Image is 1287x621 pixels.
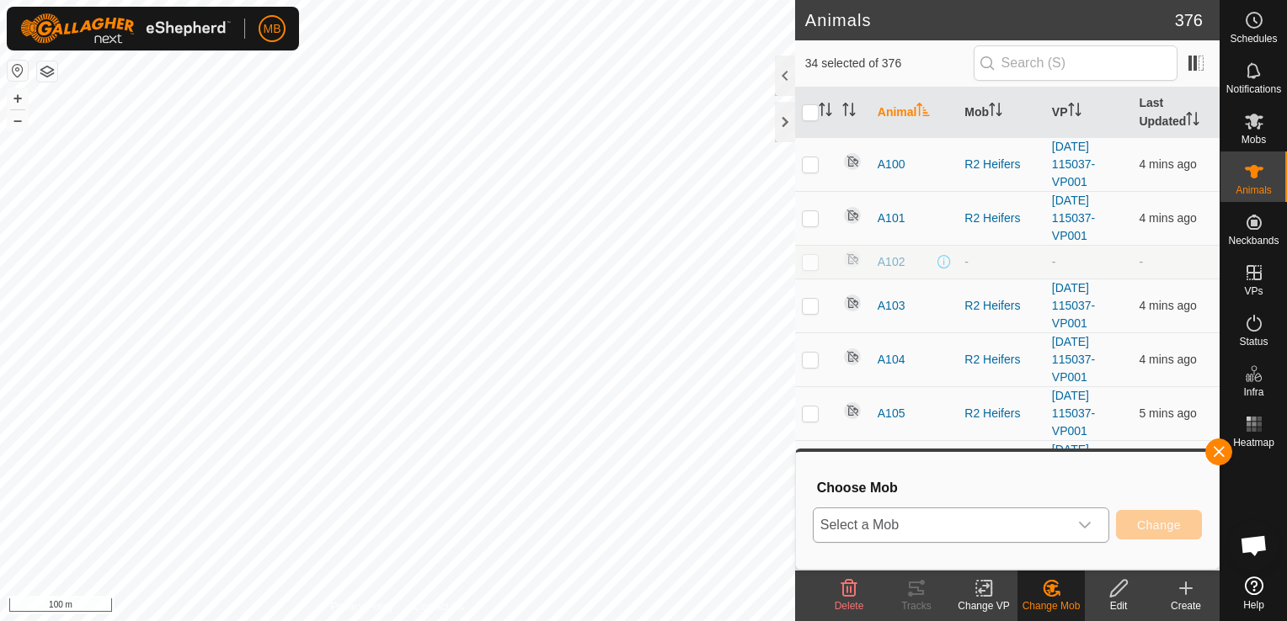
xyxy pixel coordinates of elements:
[1220,570,1287,617] a: Help
[1052,194,1095,242] a: [DATE] 115037-VP001
[878,405,905,422] span: A105
[805,55,974,72] span: 34 selected of 376
[1052,255,1056,268] app-display-virtual-paddock-transition: -
[1230,34,1277,44] span: Schedules
[1139,255,1143,268] span: -
[964,156,1039,173] div: R2 Heifers
[1175,8,1203,33] span: 376
[1243,387,1263,397] span: Infra
[1139,211,1196,225] span: 10 Oct 2025, 12:05 pm
[878,210,905,227] span: A101
[805,10,1175,30] h2: Animals
[878,297,905,315] span: A103
[842,105,856,119] p-sorticon: Activate to sort
[1052,140,1095,188] a: [DATE] 115037-VP001
[1137,518,1181,532] span: Change
[1132,88,1220,138] th: Last Updated
[1017,598,1085,613] div: Change Mob
[1243,600,1264,610] span: Help
[814,508,1068,542] span: Select a Mob
[1068,105,1081,119] p-sorticon: Activate to sort
[964,297,1039,315] div: R2 Heifers
[1068,508,1102,542] div: dropdown trigger
[842,347,862,367] img: returning off
[1085,598,1152,613] div: Edit
[964,351,1039,369] div: R2 Heifers
[1139,353,1196,366] span: 10 Oct 2025, 12:06 pm
[1052,389,1095,438] a: [DATE] 115037-VP001
[842,401,862,421] img: returning off
[842,151,862,172] img: returning off
[842,249,862,269] img: returning off
[964,253,1039,271] div: -
[8,61,28,81] button: Reset Map
[1233,438,1274,448] span: Heatmap
[1139,406,1196,420] span: 10 Oct 2025, 12:04 pm
[878,156,905,173] span: A100
[1045,88,1133,138] th: VP
[1052,281,1095,330] a: [DATE] 115037-VP001
[1242,135,1266,145] span: Mobs
[1152,598,1220,613] div: Create
[964,405,1039,422] div: R2 Heifers
[1244,286,1263,296] span: VPs
[819,105,832,119] p-sorticon: Activate to sort
[871,88,959,138] th: Animal
[1228,236,1279,246] span: Neckbands
[883,598,950,613] div: Tracks
[1139,157,1196,171] span: 10 Oct 2025, 12:05 pm
[1226,84,1281,94] span: Notifications
[974,45,1178,81] input: Search (S)
[817,480,1202,496] h3: Choose Mob
[20,13,231,44] img: Gallagher Logo
[8,88,28,109] button: +
[878,351,905,369] span: A104
[842,293,862,313] img: returning off
[842,205,862,226] img: returning off
[1239,337,1268,347] span: Status
[331,599,394,614] a: Privacy Policy
[1052,443,1095,491] a: [DATE] 115037-VP001
[835,600,864,612] span: Delete
[1052,335,1095,384] a: [DATE] 115037-VP001
[989,105,1002,119] p-sorticon: Activate to sort
[37,61,57,82] button: Map Layers
[1186,114,1199,128] p-sorticon: Activate to sort
[878,253,905,271] span: A102
[964,210,1039,227] div: R2 Heifers
[1139,299,1196,312] span: 10 Oct 2025, 12:05 pm
[916,105,930,119] p-sorticon: Activate to sort
[264,20,281,38] span: MB
[1236,185,1272,195] span: Animals
[1116,510,1202,539] button: Change
[950,598,1017,613] div: Change VP
[8,110,28,130] button: –
[414,599,464,614] a: Contact Us
[958,88,1045,138] th: Mob
[1229,520,1279,571] div: Open chat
